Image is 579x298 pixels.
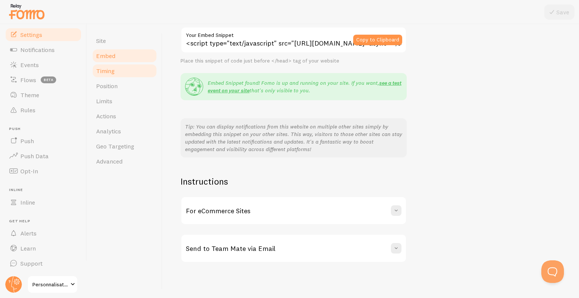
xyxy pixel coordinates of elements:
a: Rules [5,102,82,118]
img: fomo-relay-logo-orange.svg [8,2,46,21]
a: Push [5,133,82,148]
span: Settings [20,31,42,38]
span: Alerts [20,229,37,237]
a: see a test event on your site [208,79,401,94]
span: Embed [96,52,115,60]
a: Settings [5,27,82,42]
a: Timing [92,63,158,78]
a: Actions [92,109,158,124]
a: Opt-In [5,164,82,179]
span: Theme [20,91,39,99]
span: Position [96,82,118,90]
label: Your Embed Snippet [181,27,407,40]
span: Get Help [9,219,82,224]
a: Position [92,78,158,93]
p: Tip: You can display notifications from this website on multiple other sites simply by embedding ... [185,123,402,153]
div: Place this snippet of code just before </head> tag of your website [181,58,407,64]
span: Actions [96,112,116,120]
span: Site [96,37,106,44]
span: Timing [96,67,115,75]
a: Notifications [5,42,82,57]
a: Support [5,256,82,271]
a: Theme [5,87,82,102]
a: Inline [5,195,82,210]
h2: Instructions [181,176,407,187]
h3: For eCommerce Sites [186,206,250,215]
a: Geo Targeting [92,139,158,154]
a: Alerts [5,226,82,241]
iframe: Help Scout Beacon - Open [541,260,564,283]
button: Copy to Clipboard [353,35,402,45]
span: Support [20,260,43,267]
span: Events [20,61,39,69]
p: Embed Snippet found! Fomo is up and running on your site. If you want, that's only visible to you. [208,79,402,94]
a: Learn [5,241,82,256]
a: Advanced [92,154,158,169]
a: Analytics [92,124,158,139]
span: Inline [20,199,35,206]
span: Advanced [96,157,123,165]
a: Embed [92,48,158,63]
h3: Send to Team Mate via Email [186,244,276,253]
a: Events [5,57,82,72]
a: Site [92,33,158,48]
span: Inline [9,188,82,193]
span: beta [41,76,56,83]
a: Personnalisationacademie [27,275,78,293]
span: Rules [20,106,35,114]
span: Learn [20,245,36,252]
span: Flows [20,76,36,84]
span: Geo Targeting [96,142,134,150]
span: Push [20,137,34,145]
span: Push Data [20,152,49,160]
span: Limits [96,97,112,105]
a: Flows beta [5,72,82,87]
span: Notifications [20,46,55,53]
a: Push Data [5,148,82,164]
span: Opt-In [20,167,38,175]
span: Analytics [96,127,121,135]
span: Personnalisationacademie [32,280,68,289]
a: Limits [92,93,158,109]
span: Push [9,127,82,131]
